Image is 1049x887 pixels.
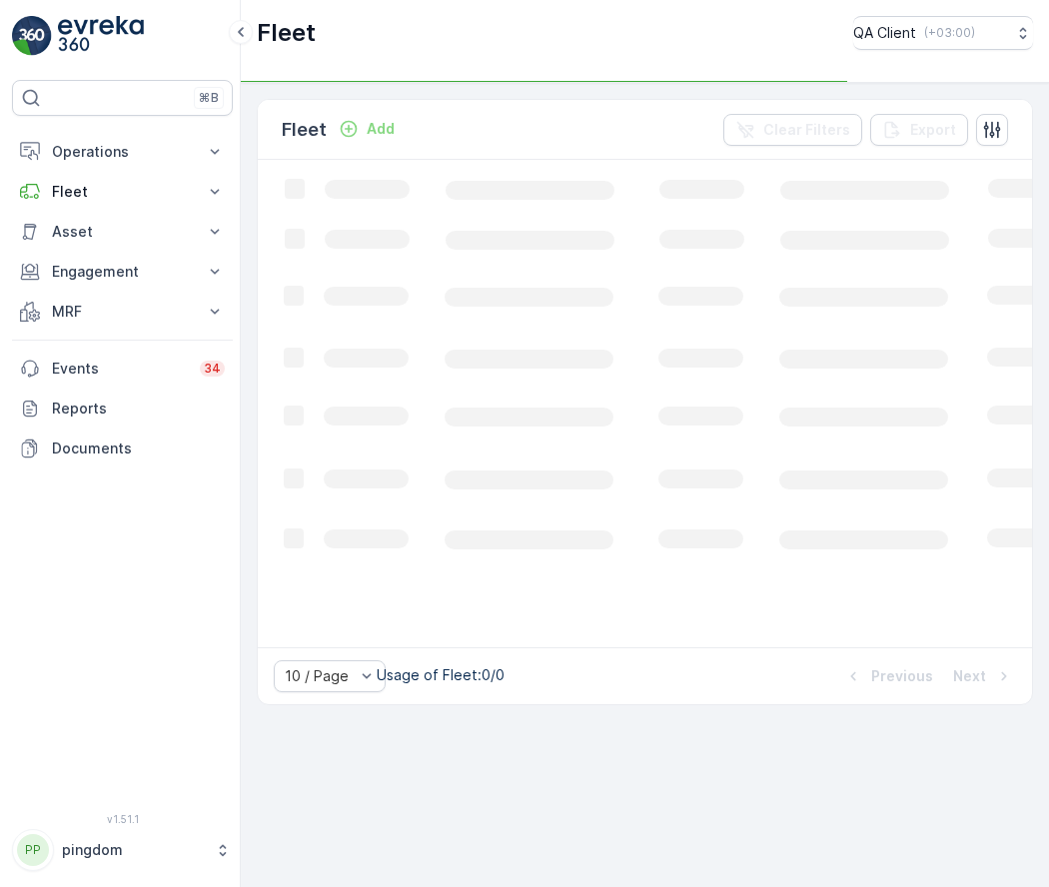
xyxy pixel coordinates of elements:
[52,439,225,458] p: Documents
[17,834,49,866] div: PP
[870,114,968,146] button: Export
[12,16,52,56] img: logo
[52,302,193,322] p: MRF
[58,16,144,56] img: logo_light-DOdMpM7g.png
[52,142,193,162] p: Operations
[953,666,986,686] p: Next
[12,252,233,292] button: Engagement
[52,222,193,242] p: Asset
[841,664,935,688] button: Previous
[12,292,233,332] button: MRF
[257,17,316,49] p: Fleet
[331,117,403,141] button: Add
[951,664,1016,688] button: Next
[282,116,327,144] p: Fleet
[52,359,188,379] p: Events
[52,182,193,202] p: Fleet
[723,114,862,146] button: Clear Filters
[924,25,975,41] p: ( +03:00 )
[763,120,850,140] p: Clear Filters
[12,813,233,825] span: v 1.51.1
[62,840,205,860] p: pingdom
[12,132,233,172] button: Operations
[12,429,233,468] a: Documents
[12,172,233,212] button: Fleet
[12,349,233,389] a: Events34
[12,212,233,252] button: Asset
[12,829,233,871] button: PPpingdom
[204,361,221,377] p: 34
[52,399,225,419] p: Reports
[199,90,219,106] p: ⌘B
[853,16,1033,50] button: QA Client(+03:00)
[910,120,956,140] p: Export
[853,23,916,43] p: QA Client
[12,389,233,429] a: Reports
[871,666,933,686] p: Previous
[52,262,193,282] p: Engagement
[377,665,505,685] p: Usage of Fleet : 0/0
[367,119,395,139] p: Add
